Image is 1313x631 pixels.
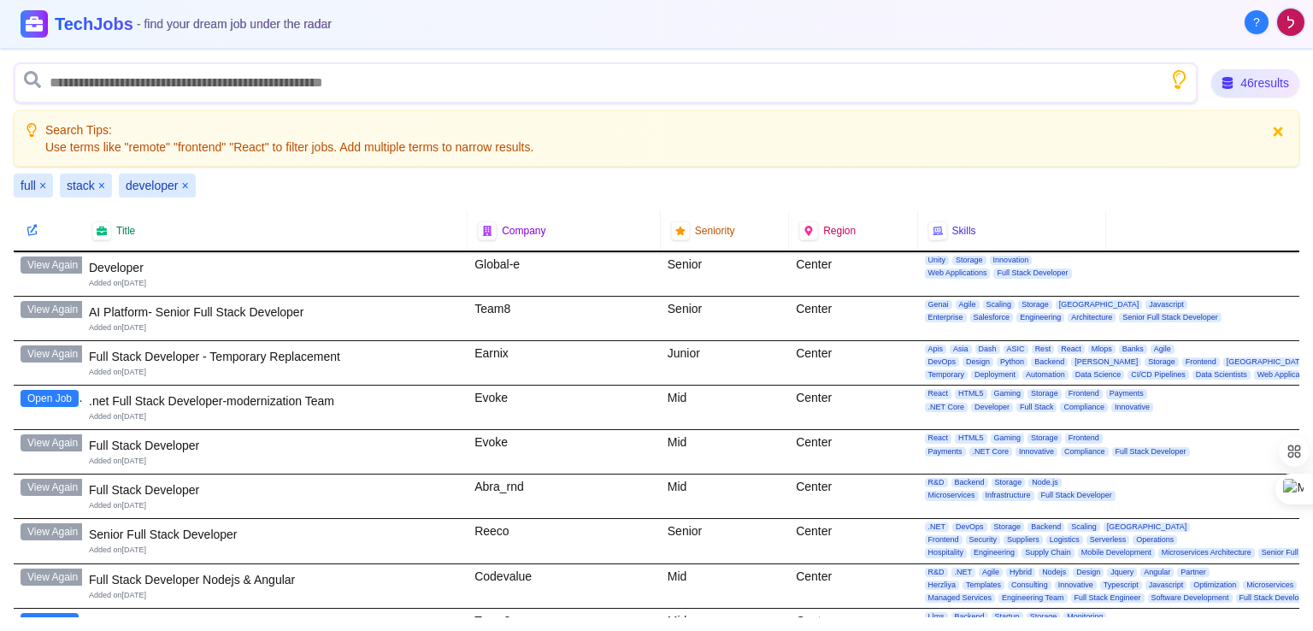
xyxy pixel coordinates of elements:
[21,613,79,630] button: Open Job
[1027,612,1061,622] span: Storage
[969,447,1012,457] span: .NET Core
[955,389,987,398] span: HTML5
[21,301,85,318] button: View Again
[21,479,85,496] button: View Again
[1078,548,1155,557] span: Mobile Development
[89,322,461,333] div: Added on [DATE]
[993,268,1071,278] span: Full Stack Developer
[925,370,969,380] span: Temporary
[1071,357,1141,367] span: [PERSON_NAME]
[952,256,986,265] span: Storage
[991,522,1025,532] span: Storage
[1016,403,1057,412] span: Full Stack
[925,268,991,278] span: Web Applications
[925,491,979,500] span: Microservices
[1107,568,1137,577] span: Jquery
[21,257,85,274] button: View Again
[925,568,948,577] span: R&D
[1038,491,1116,500] span: Full Stack Developer
[789,475,917,518] div: Center
[1128,370,1189,380] span: CI/CD Pipelines
[925,357,960,367] span: DevOps
[1145,581,1187,590] span: Javascript
[1277,9,1304,36] img: User avatar
[1073,568,1104,577] span: Design
[956,300,980,310] span: Agile
[1168,68,1189,90] button: Show search tips
[89,590,461,601] div: Added on [DATE]
[1088,345,1116,354] span: Mlops
[1100,581,1142,590] span: Typescript
[468,430,661,474] div: Evoke
[925,447,966,457] span: Payments
[661,519,789,563] div: Senior
[89,437,461,454] div: Full Stack Developer
[998,593,1067,603] span: Engineering Team
[89,545,461,556] div: Added on [DATE]
[925,522,950,532] span: .NET
[1071,593,1145,603] span: Full Stack Engineer
[1027,433,1062,443] span: Storage
[1046,535,1083,545] span: Logistics
[39,177,46,194] button: Remove full filter
[661,564,789,609] div: Mid
[789,386,917,429] div: Center
[970,313,1014,322] span: Salesforce
[1111,403,1153,412] span: Innovative
[1061,447,1109,457] span: Compliance
[1119,313,1222,322] span: Senior Full Stack Developer
[1158,548,1255,557] span: Microservices Architecture
[1028,478,1062,487] span: Node.js
[1032,345,1055,354] span: Rest
[991,433,1025,443] span: Gaming
[979,568,1003,577] span: Agile
[89,304,461,321] div: AI Platform- Senior Full Stack Developer
[89,481,461,498] div: Full Stack Developer
[126,177,179,194] span: developer
[963,357,993,367] span: Design
[89,526,461,543] div: Senior Full Stack Developer
[89,571,461,588] div: Full Stack Developer Nodejs & Angular
[1018,300,1052,310] span: Storage
[1145,300,1187,310] span: Javascript
[925,548,968,557] span: Hospitality
[990,256,1033,265] span: Innovation
[1068,522,1100,532] span: Scaling
[181,177,188,194] button: Remove developer filter
[1148,593,1233,603] span: Software Development
[952,522,987,532] span: DevOps
[21,177,36,194] span: full
[982,491,1034,500] span: Infrastructure
[1006,568,1035,577] span: Hybrid
[468,386,661,429] div: Evoke
[992,612,1023,622] span: Startup
[89,367,461,378] div: Added on [DATE]
[1022,548,1075,557] span: Supply Chain
[789,519,917,563] div: Center
[1004,345,1028,354] span: ASIC
[925,256,950,265] span: Unity
[1151,345,1175,354] span: Agile
[89,392,461,410] div: .net Full Stack Developer-modernization Team
[1065,389,1103,398] span: Frontend
[502,224,545,238] span: Company
[1140,568,1174,577] span: Angular
[925,535,963,545] span: Frontend
[1063,612,1106,622] span: Monitoring
[925,581,960,590] span: Herzliya
[975,345,1000,354] span: Dash
[116,224,135,238] span: Title
[925,313,967,322] span: Enterprise
[89,500,461,511] div: Added on [DATE]
[1072,370,1125,380] span: Data Science
[983,300,1016,310] span: Scaling
[1104,522,1191,532] span: [GEOGRAPHIC_DATA]
[966,535,1001,545] span: Security
[1177,568,1210,577] span: Partner
[1027,522,1064,532] span: Backend
[1057,345,1085,354] span: React
[1060,403,1108,412] span: Compliance
[952,224,976,238] span: Skills
[1086,535,1130,545] span: Serverless
[951,478,988,487] span: Backend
